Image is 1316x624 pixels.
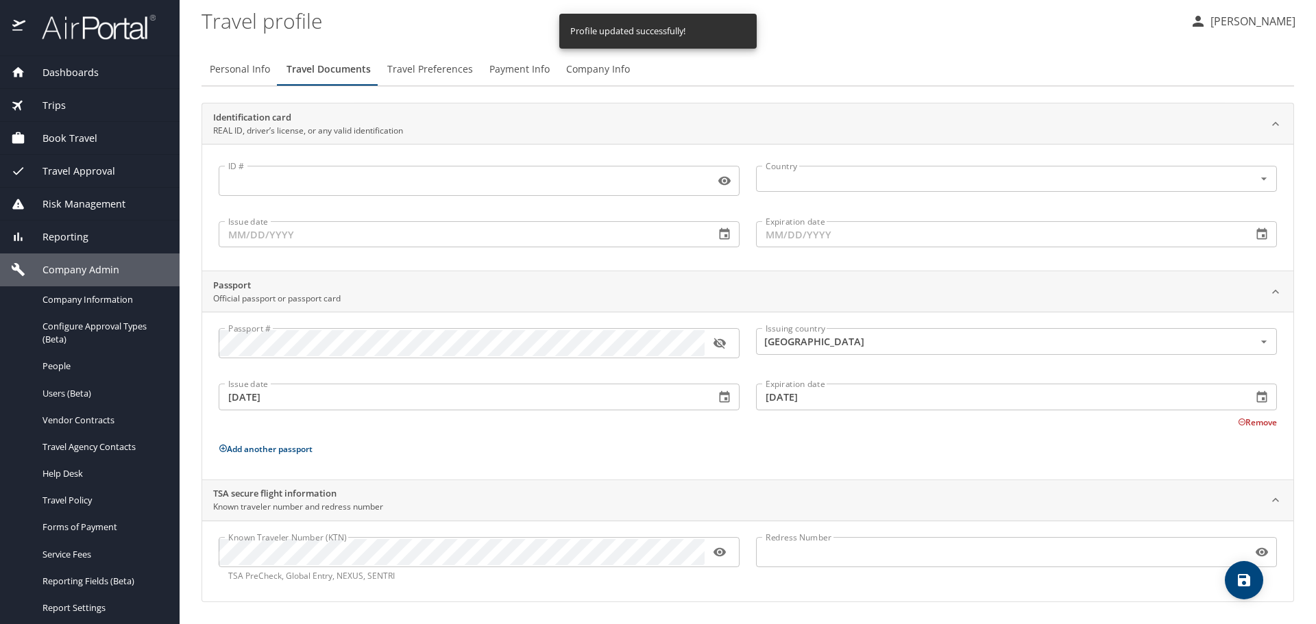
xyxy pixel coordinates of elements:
[219,221,704,247] input: MM/DD/YYYY
[387,61,473,78] span: Travel Preferences
[1184,9,1301,34] button: [PERSON_NAME]
[42,467,163,480] span: Help Desk
[219,384,704,410] input: MM/DD/YYYY
[25,65,99,80] span: Dashboards
[202,144,1293,271] div: Identification cardREAL ID, driver’s license, or any valid identification
[25,197,125,212] span: Risk Management
[1238,416,1277,428] button: Remove
[213,125,403,137] p: REAL ID, driver’s license, or any valid identification
[42,320,163,346] span: Configure Approval Types (Beta)
[1206,13,1295,29] p: [PERSON_NAME]
[213,279,341,292] h2: Passport
[25,262,119,277] span: Company Admin
[1225,561,1263,599] button: save
[42,387,163,400] span: Users (Beta)
[25,229,88,245] span: Reporting
[570,18,685,45] div: Profile updated successfully!
[213,111,403,125] h2: Identification card
[566,61,630,78] span: Company Info
[202,271,1293,312] div: PassportOfficial passport or passport card
[42,293,163,306] span: Company Information
[202,480,1293,521] div: TSA secure flight informationKnown traveler number and redress number
[1256,171,1272,187] button: Open
[12,14,27,40] img: icon-airportal.png
[202,521,1293,601] div: TSA secure flight informationKnown traveler number and redress number
[213,501,383,513] p: Known traveler number and redress number
[25,98,66,113] span: Trips
[42,601,163,614] span: Report Settings
[1256,334,1272,350] button: Open
[42,548,163,561] span: Service Fees
[25,164,115,179] span: Travel Approval
[210,61,270,78] span: Personal Info
[42,414,163,427] span: Vendor Contracts
[489,61,550,78] span: Payment Info
[42,440,163,453] span: Travel Agency Contacts
[42,494,163,507] span: Travel Policy
[287,61,371,78] span: Travel Documents
[228,570,730,582] p: TSA PreCheck, Global Entry, NEXUS, SENTRI
[213,292,341,305] p: Official passport or passport card
[42,521,163,534] span: Forms of Payment
[756,221,1241,247] input: MM/DD/YYYY
[42,360,163,373] span: People
[202,312,1293,479] div: PassportOfficial passport or passport card
[219,443,313,455] button: Add another passport
[202,103,1293,145] div: Identification cardREAL ID, driver’s license, or any valid identification
[213,487,383,501] h2: TSA secure flight information
[42,575,163,588] span: Reporting Fields (Beta)
[25,131,97,146] span: Book Travel
[27,14,156,40] img: airportal-logo.png
[756,384,1241,410] input: MM/DD/YYYY
[202,53,1294,86] div: Profile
